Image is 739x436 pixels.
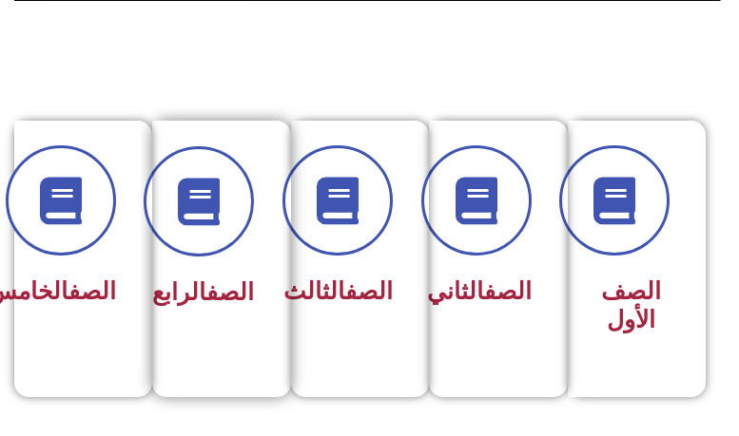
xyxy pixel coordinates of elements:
[68,277,116,305] a: الصف
[152,278,254,306] span: الرابع
[283,277,393,305] span: الثالث
[601,277,661,333] span: الصف الأول
[345,277,393,305] a: الصف
[427,277,532,305] span: الثاني
[206,278,254,306] a: الصف
[484,277,532,305] a: الصف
